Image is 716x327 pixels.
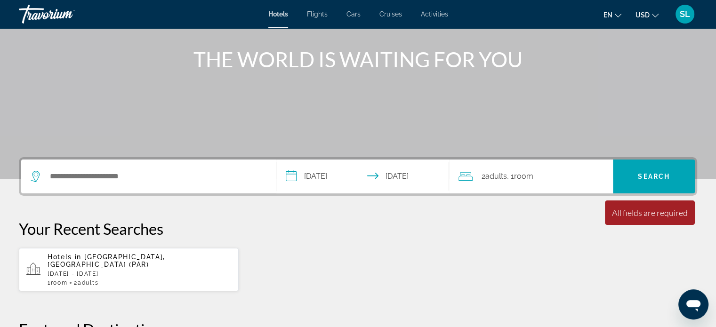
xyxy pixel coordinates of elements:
a: Activities [421,10,448,18]
button: Travelers: 2 adults, 0 children [449,160,613,193]
span: 2 [481,170,507,183]
a: Cars [346,10,361,18]
span: 2 [74,279,98,286]
span: , 1 [507,170,533,183]
span: [GEOGRAPHIC_DATA], [GEOGRAPHIC_DATA] (PAR) [48,253,165,268]
span: Search [638,173,670,180]
button: Change language [603,8,621,22]
span: Adults [78,279,98,286]
button: Change currency [636,8,659,22]
button: Select check in and out date [276,160,450,193]
span: Adults [485,172,507,181]
span: Hotels in [48,253,81,261]
iframe: Button to launch messaging window [678,289,708,319]
a: Hotels [268,10,288,18]
a: Cruises [379,10,402,18]
h1: THE WORLD IS WAITING FOR YOU [182,47,535,72]
button: Search [613,160,695,193]
span: SL [680,9,690,19]
p: Your Recent Searches [19,219,697,238]
div: Search widget [21,160,695,193]
span: USD [636,11,650,19]
p: [DATE] - [DATE] [48,271,231,277]
span: Room [51,279,68,286]
div: All fields are required [612,207,688,218]
span: Room [514,172,533,181]
button: User Menu [673,4,697,24]
span: en [603,11,612,19]
button: Hotels in [GEOGRAPHIC_DATA], [GEOGRAPHIC_DATA] (PAR)[DATE] - [DATE]1Room2Adults [19,247,239,292]
input: Search hotel destination [49,169,262,183]
span: 1 [48,279,67,286]
a: Flights [307,10,328,18]
a: Travorium [19,2,113,26]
